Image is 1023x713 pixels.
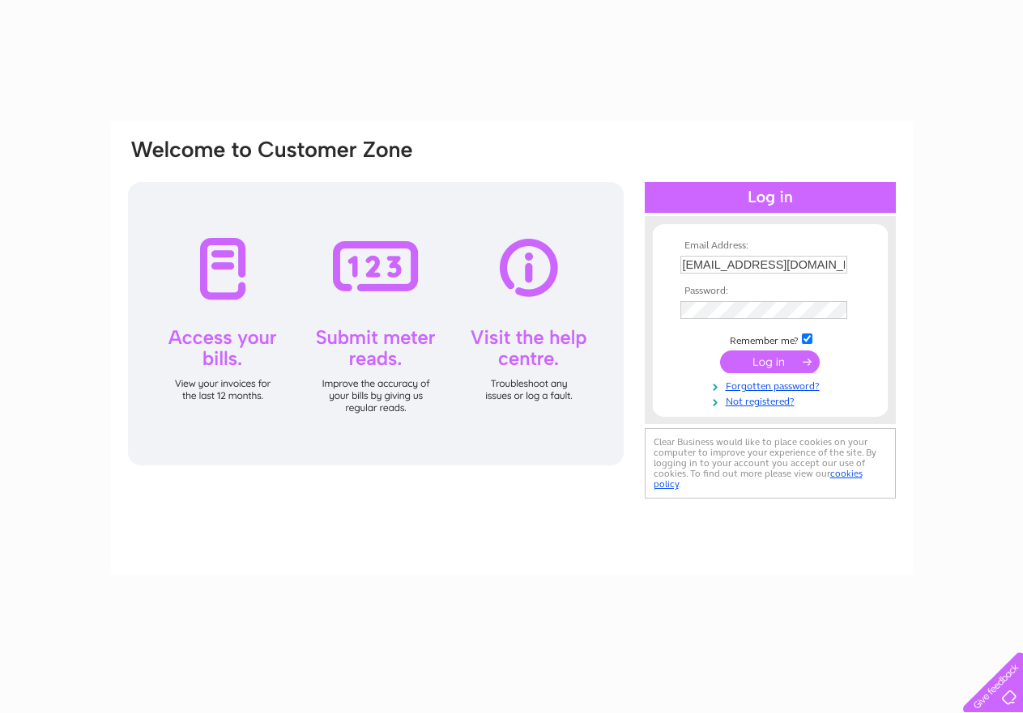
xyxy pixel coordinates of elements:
[676,286,864,297] th: Password:
[680,377,864,393] a: Forgotten password?
[680,393,864,408] a: Not registered?
[720,350,820,373] input: Submit
[676,331,864,347] td: Remember me?
[676,240,864,252] th: Email Address:
[654,468,863,490] a: cookies policy
[645,428,896,499] div: Clear Business would like to place cookies on your computer to improve your experience of the sit...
